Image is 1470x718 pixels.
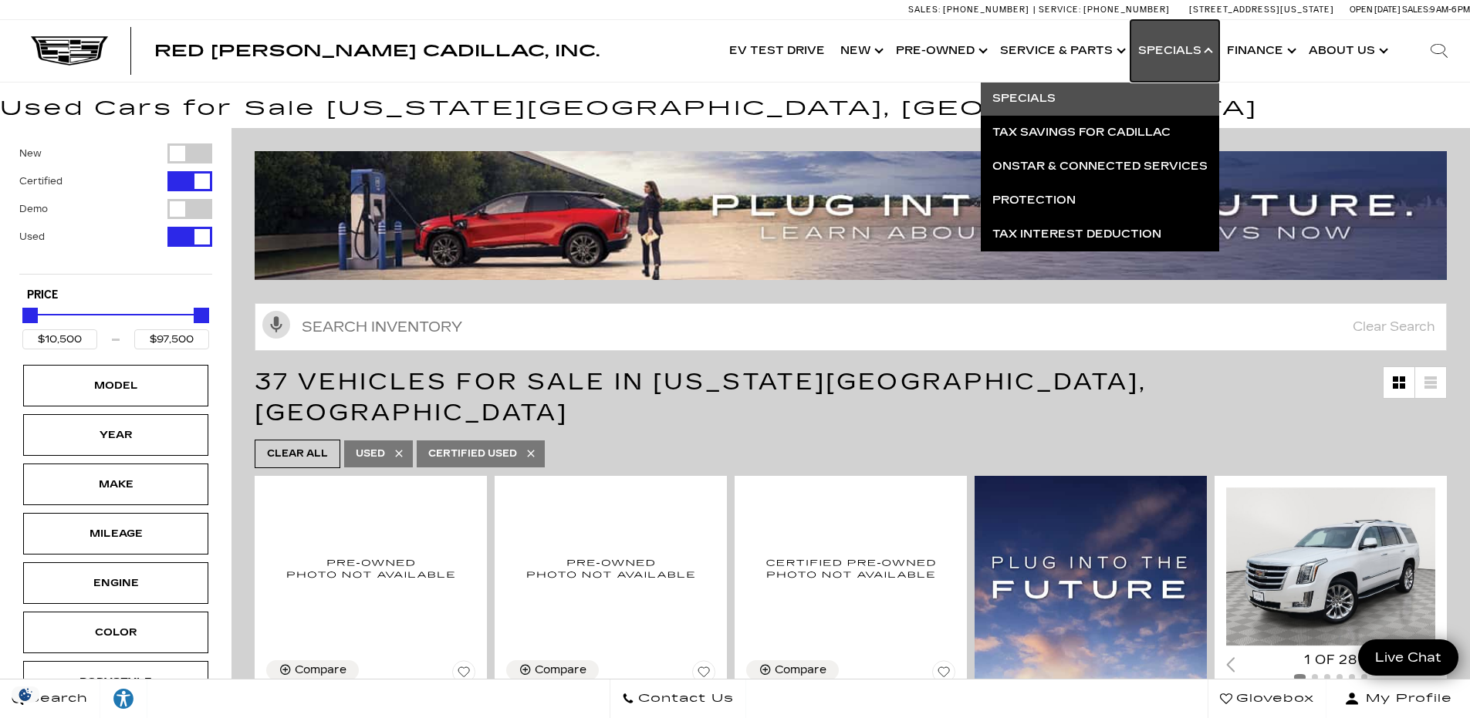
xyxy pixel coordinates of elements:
div: Maximum Price [194,308,209,323]
div: BodystyleBodystyle [23,661,208,703]
a: Tax Savings for Cadillac [981,116,1219,150]
span: Contact Us [634,688,734,710]
div: Make [77,476,154,493]
div: Explore your accessibility options [100,687,147,710]
a: Protection [981,184,1219,217]
span: Clear All [267,444,328,463]
div: Mileage [77,525,154,542]
a: EV Test Drive [721,20,833,82]
div: Minimum Price [22,308,38,323]
div: 1 of 28 [1226,652,1435,669]
div: Filter by Vehicle Type [19,143,212,274]
label: New [19,146,42,161]
img: ev-blog-post-banners4 [255,151,1458,280]
a: Tax Interest Deduction [981,217,1219,251]
a: Finance [1219,20,1301,82]
div: MileageMileage [23,513,208,555]
div: Compare [295,663,346,677]
span: 9 AM-6 PM [1430,5,1470,15]
div: ModelModel [23,365,208,406]
span: My Profile [1360,688,1452,710]
a: Live Chat [1358,639,1458,676]
a: Specials [981,82,1219,116]
span: Live Chat [1367,649,1449,666]
a: Contact Us [610,679,746,718]
input: Search Inventory [255,303,1447,351]
a: About Us [1301,20,1393,82]
button: Compare Vehicle [746,660,839,680]
div: EngineEngine [23,562,208,604]
div: Bodystyle [77,673,154,690]
a: Service: [PHONE_NUMBER] [1033,5,1174,14]
a: Glovebox [1208,679,1326,718]
img: Cadillac Dark Logo with Cadillac White Text [31,36,108,66]
button: Compare Vehicle [266,660,359,680]
div: YearYear [23,414,208,456]
button: Compare Vehicle [506,660,599,680]
img: 2018 Cadillac Escalade Luxury 1 [1226,487,1438,646]
img: Opt-Out Icon [8,686,43,703]
button: Save Vehicle [932,660,955,689]
div: Model [77,377,154,394]
a: Sales: [PHONE_NUMBER] [908,5,1033,14]
a: Red [PERSON_NAME] Cadillac, Inc. [154,43,600,59]
span: Red [PERSON_NAME] Cadillac, Inc. [154,42,600,60]
label: Demo [19,201,48,217]
a: Service & Parts [992,20,1130,82]
span: Glovebox [1232,688,1314,710]
div: Compare [535,663,586,677]
input: Minimum [22,329,97,349]
svg: Click to toggle on voice search [262,311,290,339]
button: Save Vehicle [452,660,475,689]
span: Sales: [908,5,941,15]
div: Compare [775,663,826,677]
div: Color [77,624,154,641]
a: New [833,20,888,82]
div: 1 / 2 [1226,487,1438,646]
span: Used [356,444,385,463]
img: 2021 Cadillac XT4 Premium Luxury [746,487,955,649]
div: Price [22,302,209,349]
img: 2019 Cadillac XT4 AWD Sport [506,487,715,649]
input: Maximum [134,329,209,349]
label: Certified [19,174,63,189]
div: Year [77,426,154,443]
a: [STREET_ADDRESS][US_STATE] [1189,5,1334,15]
img: 2013 Cadillac SRX Luxury Collection [266,487,475,649]
div: ColorColor [23,612,208,653]
span: Open [DATE] [1350,5,1401,15]
span: Search [24,688,88,710]
button: Open user profile menu [1326,679,1470,718]
label: Used [19,229,45,244]
span: 37 Vehicles for Sale in [US_STATE][GEOGRAPHIC_DATA], [GEOGRAPHIC_DATA] [255,368,1147,426]
span: [PHONE_NUMBER] [943,5,1029,15]
a: OnStar & Connected Services [981,150,1219,184]
div: MakeMake [23,463,208,505]
span: Service: [1039,5,1081,15]
a: Explore your accessibility options [100,679,147,718]
a: Pre-Owned [888,20,992,82]
span: [PHONE_NUMBER] [1083,5,1170,15]
span: Sales: [1402,5,1430,15]
a: Specials [1130,20,1219,82]
section: Click to Open Cookie Consent Modal [8,686,43,703]
div: Engine [77,575,154,592]
button: Save Vehicle [692,660,715,689]
span: Certified Used [428,444,517,463]
h5: Price [27,288,204,302]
